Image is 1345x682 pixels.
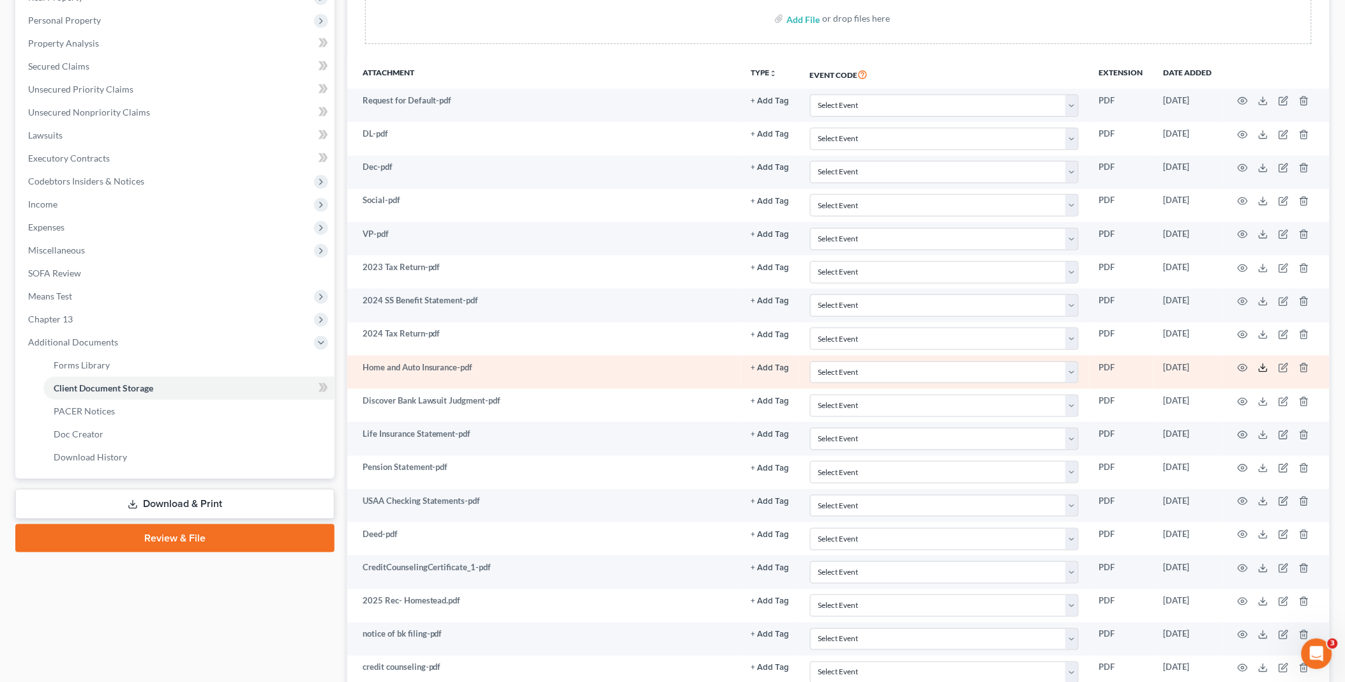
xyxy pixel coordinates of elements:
td: [DATE] [1153,289,1222,322]
td: [DATE] [1153,489,1222,522]
td: PDF [1089,89,1153,122]
button: + Add Tag [751,464,790,473]
span: Codebtors Insiders & Notices [28,176,144,186]
td: [DATE] [1153,89,1222,122]
a: + Add Tag [751,328,790,340]
td: PDF [1089,556,1153,589]
a: + Add Tag [751,228,790,240]
td: PDF [1089,489,1153,522]
a: + Add Tag [751,361,790,374]
td: Pension Statement-pdf [347,456,741,489]
a: + Add Tag [751,528,790,540]
a: Download History [43,446,334,469]
td: 2025 Rec- Homestead.pdf [347,589,741,623]
span: SOFA Review [28,268,81,278]
td: PDF [1089,289,1153,322]
a: Doc Creator [43,423,334,446]
td: [DATE] [1153,122,1222,155]
td: PDF [1089,389,1153,422]
button: + Add Tag [751,564,790,572]
td: Home and Auto Insurance-pdf [347,356,741,389]
a: + Add Tag [751,161,790,173]
span: Expenses [28,222,64,232]
td: [DATE] [1153,322,1222,356]
a: Client Document Storage [43,377,334,400]
a: Executory Contracts [18,147,334,170]
td: Dec-pdf [347,156,741,189]
span: Unsecured Priority Claims [28,84,133,95]
button: + Add Tag [751,364,790,372]
td: PDF [1089,156,1153,189]
td: Deed-pdf [347,522,741,556]
td: Life Insurance Statement-pdf [347,422,741,455]
button: + Add Tag [751,397,790,405]
a: Review & File [15,524,334,552]
a: Download & Print [15,489,334,519]
td: Social-pdf [347,189,741,222]
button: + Add Tag [751,163,790,172]
a: + Add Tag [751,194,790,206]
span: Miscellaneous [28,245,85,255]
td: [DATE] [1153,189,1222,222]
a: PACER Notices [43,400,334,423]
button: TYPEunfold_more [751,69,778,77]
td: PDF [1089,189,1153,222]
button: + Add Tag [751,130,790,139]
a: + Add Tag [751,128,790,140]
td: [DATE] [1153,422,1222,455]
th: Extension [1089,59,1153,89]
a: SOFA Review [18,262,334,285]
button: + Add Tag [751,531,790,539]
td: PDF [1089,522,1153,556]
td: DL-pdf [347,122,741,155]
td: CreditCounselingCertificate_1-pdf [347,556,741,589]
span: 3 [1328,639,1338,649]
td: [DATE] [1153,356,1222,389]
td: [DATE] [1153,389,1222,422]
span: Means Test [28,291,72,301]
button: + Add Tag [751,631,790,639]
a: Forms Library [43,354,334,377]
td: PDF [1089,322,1153,356]
button: + Add Tag [751,264,790,272]
span: Personal Property [28,15,101,26]
span: Forms Library [54,360,110,370]
a: Lawsuits [18,124,334,147]
td: [DATE] [1153,522,1222,556]
i: unfold_more [770,70,778,77]
td: Discover Bank Lawsuit Judgment-pdf [347,389,741,422]
button: + Add Tag [751,97,790,105]
a: + Add Tag [751,395,790,407]
button: + Add Tag [751,197,790,206]
td: PDF [1089,356,1153,389]
td: [DATE] [1153,556,1222,589]
a: Unsecured Nonpriority Claims [18,101,334,124]
th: Event Code [800,59,1089,89]
span: Chapter 13 [28,314,73,324]
a: + Add Tag [751,561,790,573]
span: Income [28,199,57,209]
span: PACER Notices [54,405,115,416]
td: PDF [1089,255,1153,289]
td: [DATE] [1153,156,1222,189]
td: 2024 SS Benefit Statement-pdf [347,289,741,322]
button: + Add Tag [751,497,790,506]
span: Download History [54,451,127,462]
a: + Add Tag [751,95,790,107]
td: 2023 Tax Return-pdf [347,255,741,289]
th: Attachment [347,59,741,89]
td: [DATE] [1153,456,1222,489]
span: Additional Documents [28,337,118,347]
div: or drop files here [822,12,890,25]
span: Executory Contracts [28,153,110,163]
a: + Add Tag [751,628,790,640]
td: 2024 Tax Return-pdf [347,322,741,356]
button: + Add Tag [751,297,790,305]
td: PDF [1089,456,1153,489]
button: + Add Tag [751,231,790,239]
td: VP-pdf [347,222,741,255]
span: Lawsuits [28,130,63,140]
td: USAA Checking Statements-pdf [347,489,741,522]
td: PDF [1089,222,1153,255]
td: [DATE] [1153,589,1222,623]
